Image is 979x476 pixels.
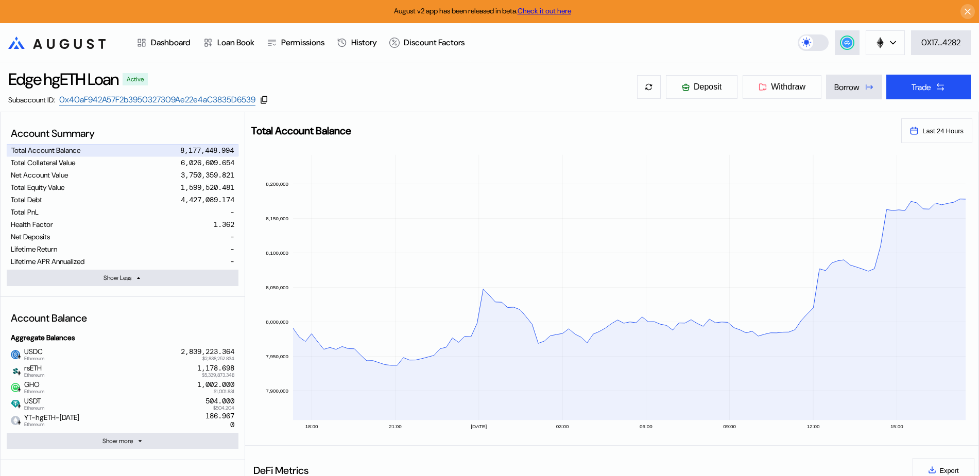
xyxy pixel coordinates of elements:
text: 18:00 [305,424,318,429]
text: 8,050,000 [266,285,288,290]
text: 8,200,000 [266,181,288,187]
button: Deposit [665,75,738,99]
text: 8,150,000 [266,216,288,221]
div: 2,839,223.364 [181,347,234,356]
a: Permissions [261,24,331,62]
button: Trade [886,75,971,99]
img: svg+xml,%3c [16,354,22,359]
div: Trade [912,82,931,93]
img: svg+xml,%3c [16,371,22,376]
div: Borrow [834,82,860,93]
span: YT-hgETH-[DATE] [20,413,79,427]
text: 15:00 [890,424,903,429]
span: $2,838,252.834 [202,356,234,361]
div: History [351,37,377,48]
a: Discount Factors [383,24,471,62]
span: Last 24 Hours [922,127,964,135]
a: Dashboard [130,24,197,62]
div: Dashboard [151,37,191,48]
span: Ethereum [24,422,79,427]
div: Show Less [104,274,131,282]
div: Discount Factors [404,37,465,48]
div: Total Collateral Value [11,158,75,167]
span: Withdraw [771,82,805,92]
div: 0X17...4282 [921,37,960,48]
a: 0x40aF942A57F2b3950327309Ae22e4aC3835D6539 [59,94,255,105]
div: Total Equity Value [11,183,64,192]
img: svg+xml,%3c [16,387,22,392]
div: - [230,244,234,254]
div: Active [127,76,144,83]
button: Show Less [7,270,238,286]
button: Borrow [826,75,882,99]
div: - [230,232,234,241]
button: chain logo [866,30,905,55]
span: Ethereum [24,406,44,411]
text: 7,950,000 [266,354,288,359]
div: Aggregate Balances [7,329,238,346]
div: Account Summary [7,122,238,144]
div: 1.362 [214,220,234,229]
text: 21:00 [389,424,402,429]
div: Show more [102,437,133,445]
div: 1,599,520.481 [181,183,234,192]
button: Withdraw [742,75,822,99]
text: 8,100,000 [266,250,288,256]
span: Ethereum [24,389,44,394]
div: Permissions [281,37,324,48]
div: 8,177,448.994 [180,146,234,155]
span: Ethereum [24,373,44,378]
text: 03:00 [556,424,569,429]
div: Total PnL [11,207,39,217]
div: 504.000 [205,397,234,406]
span: Export [940,467,959,474]
div: Subaccount ID: [8,95,55,104]
div: Lifetime Return [11,244,57,254]
img: Icon___Dark.png [11,366,20,376]
span: USDT [20,397,44,410]
div: Lifetime APR Annualized [11,257,84,266]
img: usdc.png [11,350,20,359]
img: svg+xml,%3c [16,420,22,425]
div: - [230,207,234,217]
span: USDC [20,347,44,361]
img: Tether.png [11,399,20,409]
text: 09:00 [724,424,736,429]
button: Last 24 Hours [901,118,972,143]
a: Check it out here [518,6,571,15]
span: GHO [20,380,44,394]
div: - [230,257,234,266]
text: 7,900,000 [266,388,288,394]
img: empty-token.png [11,416,20,425]
img: chain logo [874,37,886,48]
text: 8,000,000 [266,319,288,325]
button: 0X17...4282 [911,30,971,55]
span: rsETH [20,364,44,377]
div: Loan Book [217,37,254,48]
div: Net Account Value [11,170,68,180]
div: 3,750,359.821 [181,170,234,180]
span: $1,001.831 [214,389,234,394]
span: $504.204 [213,406,234,411]
h2: Total Account Balance [251,126,893,136]
div: 1,178.698 [197,364,234,373]
span: $5,339,873.348 [202,373,234,378]
div: 186.967 [205,412,234,420]
div: Account Balance [7,307,238,329]
img: gho-token-logo.png [11,383,20,392]
div: Total Account Balance [11,146,80,155]
a: History [331,24,383,62]
button: Show more [7,433,238,449]
a: Loan Book [197,24,261,62]
text: 06:00 [640,424,652,429]
div: 6,026,609.654 [181,158,234,167]
span: Deposit [694,82,722,92]
img: svg+xml,%3c [16,403,22,409]
span: Ethereum [24,356,44,361]
text: [DATE] [471,424,487,429]
div: 1,002.000 [197,380,234,389]
div: Net Deposits [11,232,50,241]
div: 0 [205,412,234,429]
div: Total Debt [11,195,42,204]
div: Health Factor [11,220,53,229]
